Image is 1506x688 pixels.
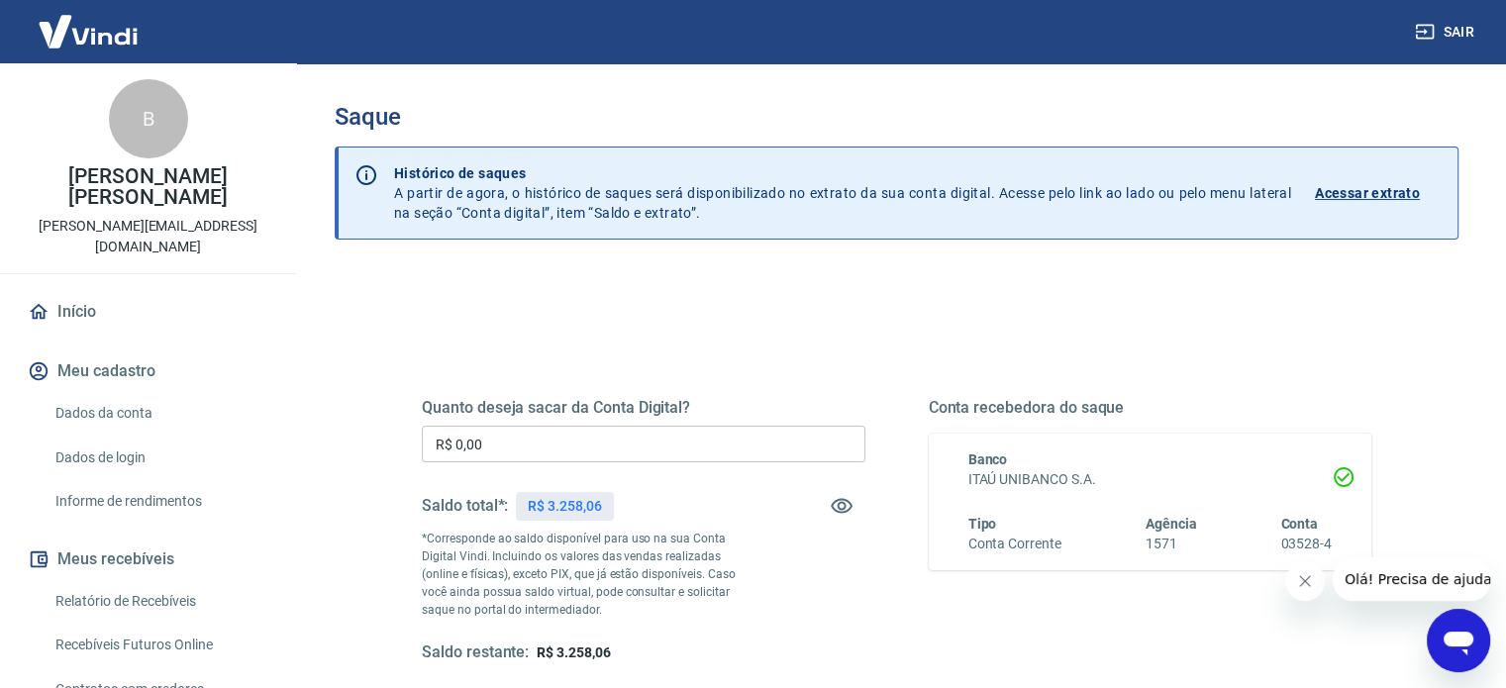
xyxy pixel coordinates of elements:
[422,642,529,663] h5: Saldo restante:
[422,496,508,516] h5: Saldo total*:
[1315,163,1442,223] a: Acessar extrato
[16,166,280,208] p: [PERSON_NAME] [PERSON_NAME]
[12,14,166,30] span: Olá! Precisa de ajuda?
[48,438,272,478] a: Dados de login
[24,1,152,61] img: Vindi
[1285,561,1325,601] iframe: Fechar mensagem
[537,644,610,660] span: R$ 3.258,06
[24,538,272,581] button: Meus recebíveis
[422,398,865,418] h5: Quanto deseja sacar da Conta Digital?
[394,163,1291,183] p: Histórico de saques
[24,290,272,334] a: Início
[1427,609,1490,672] iframe: Botão para abrir a janela de mensagens
[528,496,601,517] p: R$ 3.258,06
[422,530,754,619] p: *Corresponde ao saldo disponível para uso na sua Conta Digital Vindi. Incluindo os valores das ve...
[335,103,1458,131] h3: Saque
[1280,516,1318,532] span: Conta
[16,216,280,257] p: [PERSON_NAME][EMAIL_ADDRESS][DOMAIN_NAME]
[1280,534,1332,554] h6: 03528-4
[394,163,1291,223] p: A partir de agora, o histórico de saques será disponibilizado no extrato da sua conta digital. Ac...
[48,481,272,522] a: Informe de rendimentos
[24,349,272,393] button: Meu cadastro
[48,625,272,665] a: Recebíveis Futuros Online
[968,469,1333,490] h6: ITAÚ UNIBANCO S.A.
[1146,534,1197,554] h6: 1571
[1411,14,1482,50] button: Sair
[1315,183,1420,203] p: Acessar extrato
[48,393,272,434] a: Dados da conta
[1333,557,1490,601] iframe: Mensagem da empresa
[1146,516,1197,532] span: Agência
[109,79,188,158] div: B
[48,581,272,622] a: Relatório de Recebíveis
[929,398,1372,418] h5: Conta recebedora do saque
[968,516,997,532] span: Tipo
[968,451,1008,467] span: Banco
[968,534,1061,554] h6: Conta Corrente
